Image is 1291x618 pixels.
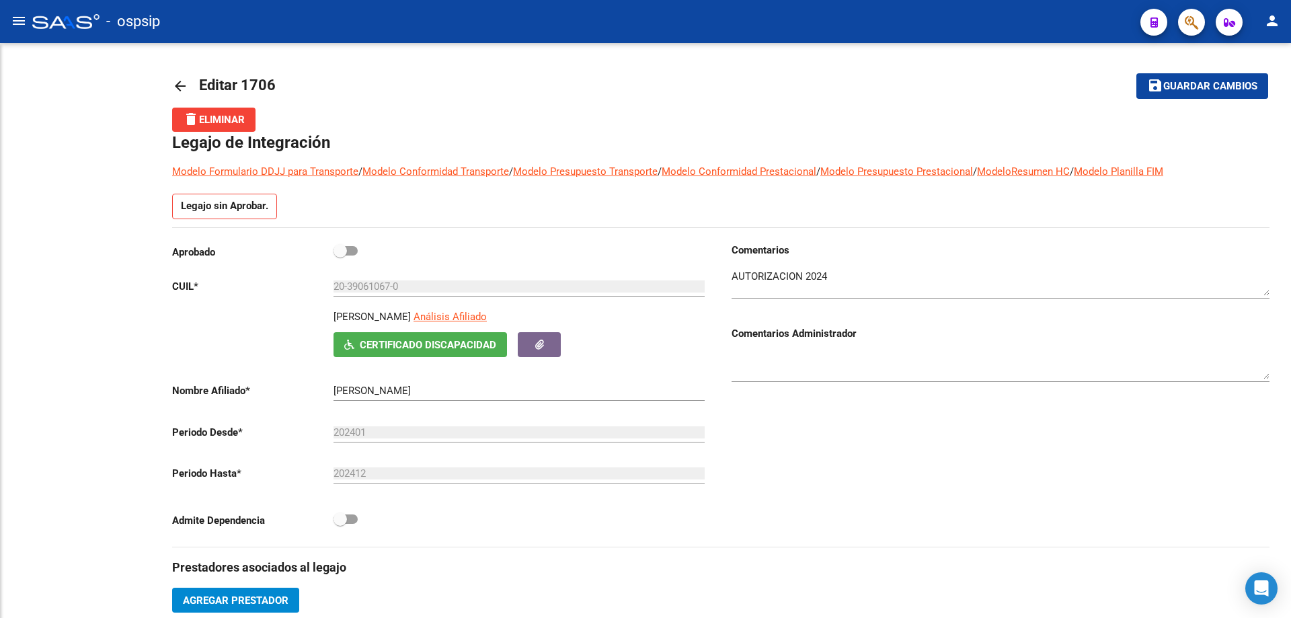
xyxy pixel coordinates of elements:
[199,77,276,93] span: Editar 1706
[414,311,487,323] span: Análisis Afiliado
[172,383,334,398] p: Nombre Afiliado
[172,513,334,528] p: Admite Dependencia
[1163,81,1257,93] span: Guardar cambios
[183,111,199,127] mat-icon: delete
[334,332,507,357] button: Certificado Discapacidad
[977,165,1070,178] a: ModeloResumen HC
[820,165,973,178] a: Modelo Presupuesto Prestacional
[1245,572,1278,605] div: Open Intercom Messenger
[172,78,188,94] mat-icon: arrow_back
[172,588,299,613] button: Agregar Prestador
[732,326,1269,341] h3: Comentarios Administrador
[334,309,411,324] p: [PERSON_NAME]
[360,339,496,351] span: Certificado Discapacidad
[513,165,658,178] a: Modelo Presupuesto Transporte
[172,279,334,294] p: CUIL
[362,165,509,178] a: Modelo Conformidad Transporte
[183,594,288,607] span: Agregar Prestador
[11,13,27,29] mat-icon: menu
[662,165,816,178] a: Modelo Conformidad Prestacional
[172,558,1269,577] h3: Prestadores asociados al legajo
[183,114,245,126] span: Eliminar
[732,243,1269,258] h3: Comentarios
[1136,73,1268,98] button: Guardar cambios
[172,425,334,440] p: Periodo Desde
[1074,165,1163,178] a: Modelo Planilla FIM
[1147,77,1163,93] mat-icon: save
[172,132,1269,153] h1: Legajo de Integración
[172,466,334,481] p: Periodo Hasta
[172,108,256,132] button: Eliminar
[172,194,277,219] p: Legajo sin Aprobar.
[106,7,160,36] span: - ospsip
[172,245,334,260] p: Aprobado
[1264,13,1280,29] mat-icon: person
[172,165,358,178] a: Modelo Formulario DDJJ para Transporte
